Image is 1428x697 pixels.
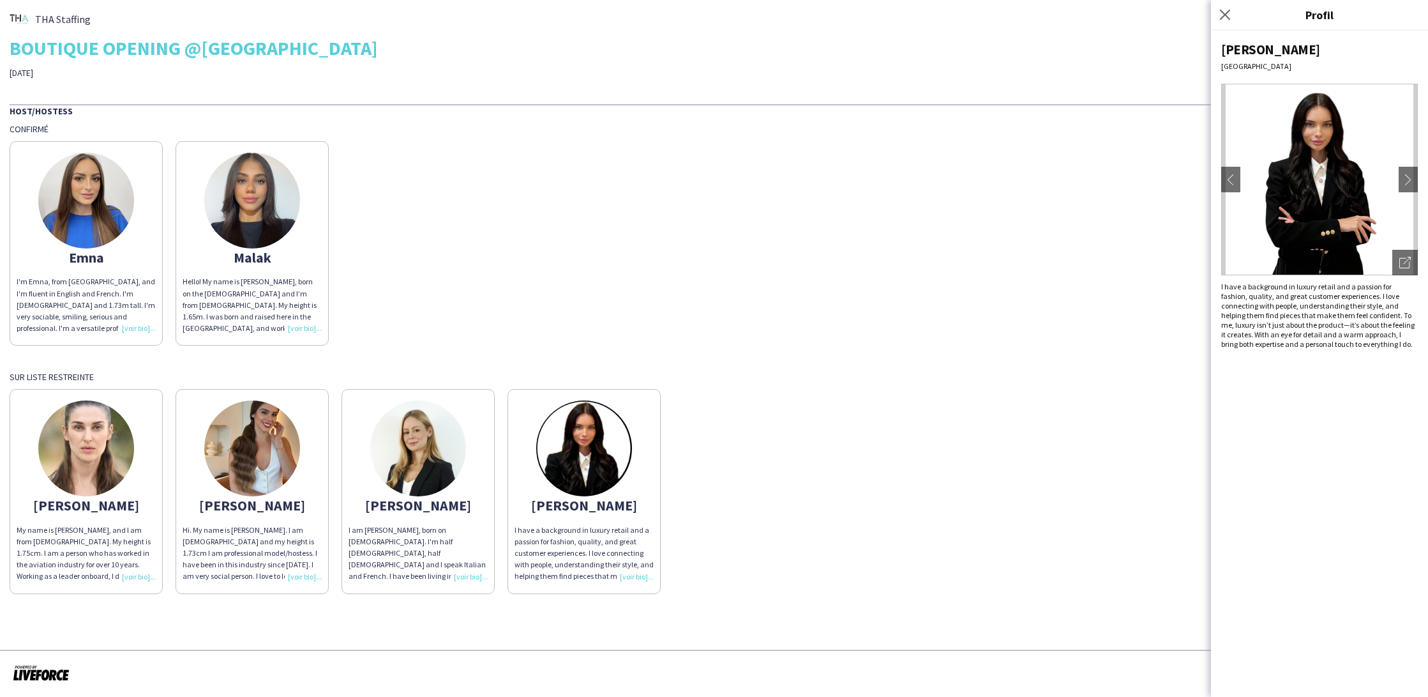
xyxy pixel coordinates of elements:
[10,104,1418,117] div: Host/Hostess
[17,276,156,334] div: I'm Emna, from [GEOGRAPHIC_DATA], and I'm fluent in English and French. I'm [DEMOGRAPHIC_DATA] an...
[1221,282,1418,349] div: I have a background in luxury retail and a passion for fashion, quality, and great customer exper...
[1221,84,1418,275] img: Avatar ou photo de l'équipe
[1211,6,1428,23] h3: Profil
[17,525,156,583] div: My name is [PERSON_NAME], and I am from [DEMOGRAPHIC_DATA]. My height is 1.75cm. I am a person wh...
[183,525,322,583] div: Hi. My name is [PERSON_NAME]. I am [DEMOGRAPHIC_DATA] and my height is 1.73cm I am professional m...
[17,500,156,511] div: [PERSON_NAME]
[183,500,322,511] div: [PERSON_NAME]
[204,401,300,496] img: thumb-6620cb98436e3.jpeg
[1392,250,1418,275] div: Ouvrir les photos pop-in
[10,10,29,29] img: thumb-ebc2555a-789c-416e-abe7-afdc9d26dc11.png
[183,276,322,334] div: Hello! My name is [PERSON_NAME], born on the [DEMOGRAPHIC_DATA] and I’m from [DEMOGRAPHIC_DATA]. ...
[38,401,134,496] img: thumb-66dc0e5ce1933.jpg
[536,401,632,496] img: thumb-67d75436a868e.jpeg
[183,252,322,263] div: Malak
[10,371,1418,383] div: Sur liste restreinte
[515,525,654,583] div: I have a background in luxury retail and a passion for fashion, quality, and great customer exper...
[515,500,654,511] div: [PERSON_NAME]
[17,252,156,263] div: Emna
[204,153,300,249] img: thumb-670adb23170e3.jpeg
[349,525,488,583] div: I am [PERSON_NAME], born on [DEMOGRAPHIC_DATA]. I'm half [DEMOGRAPHIC_DATA], half [DEMOGRAPHIC_DA...
[1221,61,1418,71] div: [GEOGRAPHIC_DATA]
[349,500,488,511] div: [PERSON_NAME]
[35,13,91,25] span: THA Staffing
[10,123,1418,135] div: Confirmé
[13,664,70,682] img: Propulsé par Liveforce
[10,67,502,79] div: [DATE]
[38,153,134,249] img: thumb-641703e99e0b2.jpeg
[1221,41,1418,58] div: [PERSON_NAME]
[370,401,466,496] img: thumb-68a42ce4d990e.jpeg
[10,38,1418,57] div: BOUTIQUE OPENING @[GEOGRAPHIC_DATA]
